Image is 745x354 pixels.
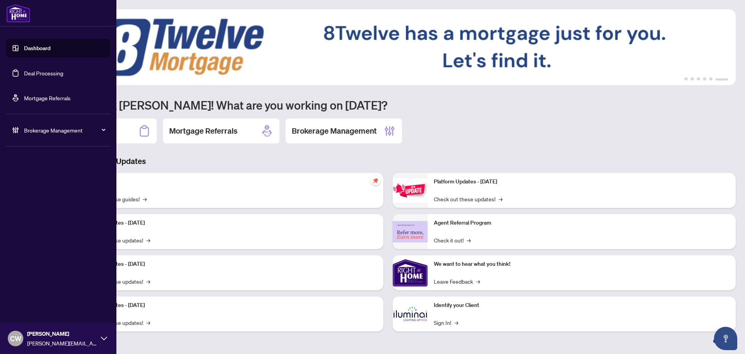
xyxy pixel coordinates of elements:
[434,277,480,286] a: Leave Feedback→
[24,45,50,52] a: Dashboard
[434,318,458,327] a: Sign In!→
[169,126,237,136] h2: Mortgage Referrals
[393,296,428,331] img: Identify your Client
[434,178,729,186] p: Platform Updates - [DATE]
[146,277,150,286] span: →
[146,318,150,327] span: →
[27,330,97,338] span: [PERSON_NAME]
[476,277,480,286] span: →
[81,178,377,186] p: Self-Help
[684,77,688,80] button: 1
[40,9,736,85] img: Slide 5
[434,301,729,310] p: Identify your Client
[10,333,21,344] span: CW
[467,236,471,244] span: →
[714,327,737,350] button: Open asap
[434,219,729,227] p: Agent Referral Program
[434,236,471,244] a: Check it out!→
[434,195,502,203] a: Check out these updates!→
[691,77,694,80] button: 2
[40,156,736,167] h3: Brokerage & Industry Updates
[143,195,147,203] span: →
[709,77,712,80] button: 5
[499,195,502,203] span: →
[81,219,377,227] p: Platform Updates - [DATE]
[703,77,706,80] button: 4
[716,77,728,80] button: 6
[393,255,428,290] img: We want to hear what you think!
[24,70,63,77] a: Deal Processing
[146,236,150,244] span: →
[454,318,458,327] span: →
[27,339,97,347] span: [PERSON_NAME][EMAIL_ADDRESS][DOMAIN_NAME]
[393,178,428,203] img: Platform Updates - June 23, 2025
[40,98,736,112] h1: Welcome back [PERSON_NAME]! What are you working on [DATE]?
[81,301,377,310] p: Platform Updates - [DATE]
[393,221,428,242] img: Agent Referral Program
[81,260,377,269] p: Platform Updates - [DATE]
[24,94,71,101] a: Mortgage Referrals
[371,176,380,185] span: pushpin
[292,126,377,136] h2: Brokerage Management
[6,4,30,23] img: logo
[434,260,729,269] p: We want to hear what you think!
[24,126,105,134] span: Brokerage Management
[697,77,700,80] button: 3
